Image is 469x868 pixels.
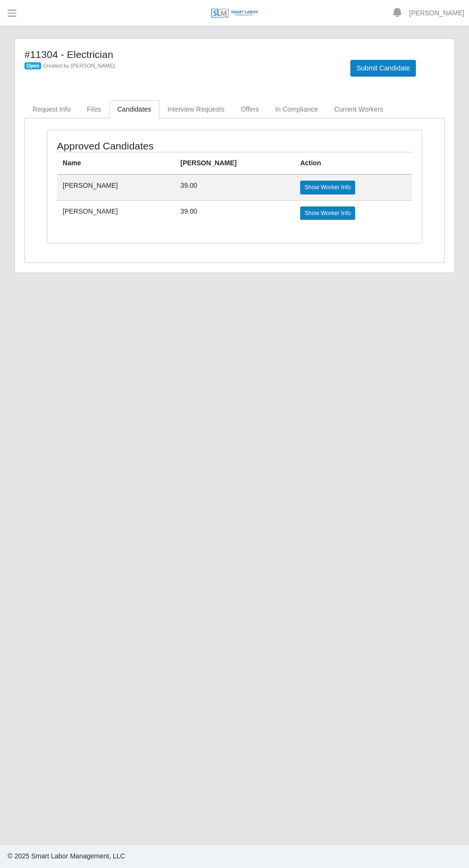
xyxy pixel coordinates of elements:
a: In Compliance [267,100,326,119]
a: Files [78,100,109,119]
a: [PERSON_NAME] [409,8,464,18]
th: Name [57,152,175,175]
span: Open [24,62,41,70]
td: [PERSON_NAME] [57,200,175,226]
td: [PERSON_NAME] [57,174,175,200]
button: Submit Candidate [350,60,416,77]
span: Created by [PERSON_NAME] [43,63,115,69]
img: SLM Logo [211,8,258,19]
h4: #11304 - Electrician [24,48,336,60]
a: Candidates [109,100,159,119]
a: Show Worker Info [300,181,355,194]
a: Request Info [24,100,78,119]
span: © 2025 Smart Labor Management, LLC [8,852,125,860]
th: [PERSON_NAME] [175,152,294,175]
a: Current Workers [326,100,391,119]
a: Interview Requests [159,100,233,119]
th: Action [294,152,412,175]
td: 39.00 [175,174,294,200]
h4: Approved Candidates [57,140,197,152]
a: Show Worker Info [300,206,355,220]
td: 39.00 [175,200,294,226]
a: Offers [233,100,267,119]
